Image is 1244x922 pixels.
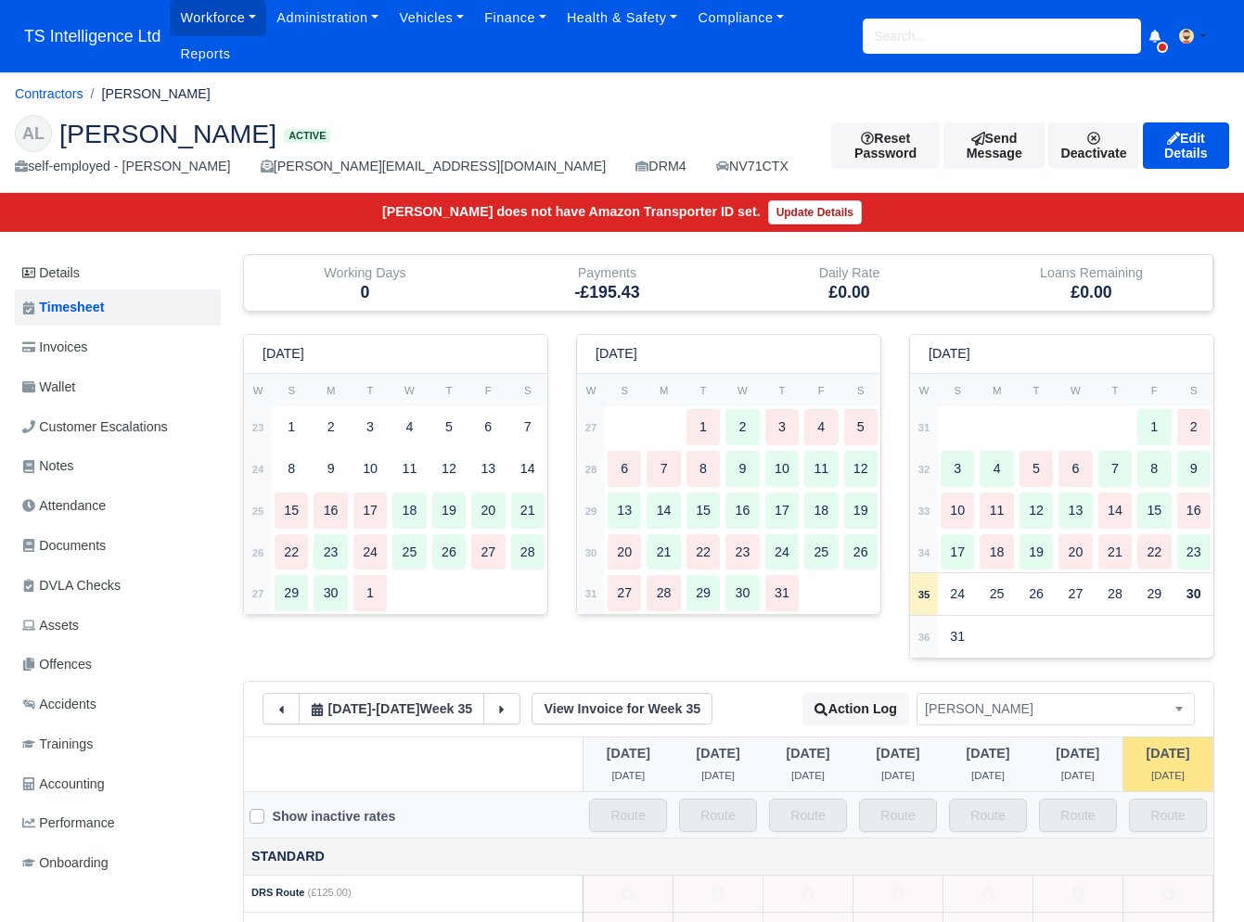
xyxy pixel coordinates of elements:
[686,493,720,529] div: 15
[1071,385,1081,396] small: W
[647,534,680,570] div: 21
[500,283,714,302] h5: -£195.43
[275,451,308,487] div: 8
[876,746,919,761] span: 3 days ago
[1177,409,1211,445] div: 2
[15,409,221,445] a: Customer Escalations
[15,115,52,152] div: AL
[432,451,466,487] div: 12
[763,875,853,912] td: 2025-08-26 Not Editable
[524,385,532,396] small: S
[367,385,374,396] small: T
[917,693,1195,725] span: Abel Ionatan Luca
[941,576,974,612] div: 24
[353,451,387,487] div: 10
[314,451,347,487] div: 9
[853,875,943,912] td: 2025-08-27 Not Editable
[253,385,263,396] small: W
[1020,451,1053,487] div: 5
[22,495,106,517] span: Attendance
[353,534,387,570] div: 24
[1058,576,1092,612] div: 27
[954,385,961,396] small: S
[1058,451,1092,487] div: 6
[701,770,735,781] span: 5 days ago
[15,488,221,524] a: Attendance
[485,385,492,396] small: F
[941,619,974,655] div: 31
[404,385,415,396] small: W
[725,493,759,529] div: 16
[83,83,211,105] li: [PERSON_NAME]
[251,887,304,898] strong: DRS Route
[786,746,829,761] span: 4 days ago
[532,693,712,724] a: View Invoice for Week 35
[15,647,221,683] a: Offences
[261,156,607,177] div: [PERSON_NAME][EMAIL_ADDRESS][DOMAIN_NAME]
[15,289,221,326] a: Timesheet
[22,377,75,398] span: Wallet
[919,385,930,396] small: W
[486,255,728,311] div: Payments
[392,493,426,529] div: 18
[15,528,221,564] a: Documents
[716,156,789,177] a: NV71CTX
[621,385,628,396] small: S
[608,575,641,611] div: 27
[272,806,395,827] label: Show inactive rates
[252,506,264,517] strong: 25
[647,493,680,529] div: 14
[1020,534,1053,570] div: 19
[1032,875,1122,912] td: 2025-08-29 Not Editable
[585,464,597,475] strong: 28
[742,263,956,284] div: Daily Rate
[500,263,714,284] div: Payments
[471,451,505,487] div: 13
[22,734,93,755] span: Trainings
[1039,799,1117,832] input: Route
[611,770,645,781] span: 6 days ago
[15,18,170,55] span: TS Intelligence Ltd
[1098,451,1132,487] div: 7
[596,346,637,362] h6: [DATE]
[244,255,486,311] div: Working Days
[353,493,387,529] div: 17
[22,774,105,795] span: Accounting
[22,694,96,715] span: Accidents
[984,263,1199,284] div: Loans Remaining
[258,263,472,284] div: Working Days
[376,701,419,716] span: 2 hours from now
[15,766,221,802] a: Accounting
[941,451,974,487] div: 3
[392,534,426,570] div: 25
[22,813,115,834] span: Performance
[392,451,426,487] div: 11
[15,608,221,644] a: Assets
[258,283,472,302] h5: 0
[15,369,221,405] a: Wallet
[15,568,221,604] a: DVLA Checks
[1048,122,1138,169] div: Deactivate
[608,493,641,529] div: 13
[22,575,121,596] span: DVLA Checks
[1137,576,1171,612] div: 29
[943,122,1045,169] a: Send Message
[1177,493,1211,529] div: 16
[725,409,759,445] div: 2
[660,385,668,396] small: M
[314,409,347,445] div: 2
[327,701,371,716] span: 6 days ago
[22,297,104,318] span: Timesheet
[585,506,597,517] strong: 29
[1177,534,1211,570] div: 23
[804,493,838,529] div: 18
[252,588,264,599] strong: 27
[22,416,168,438] span: Customer Escalations
[918,632,930,643] strong: 36
[589,799,667,832] input: Route
[918,589,930,600] strong: 35
[941,534,974,570] div: 17
[327,385,335,396] small: M
[971,770,1005,781] span: 2 days ago
[970,255,1213,311] div: Loans Remaining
